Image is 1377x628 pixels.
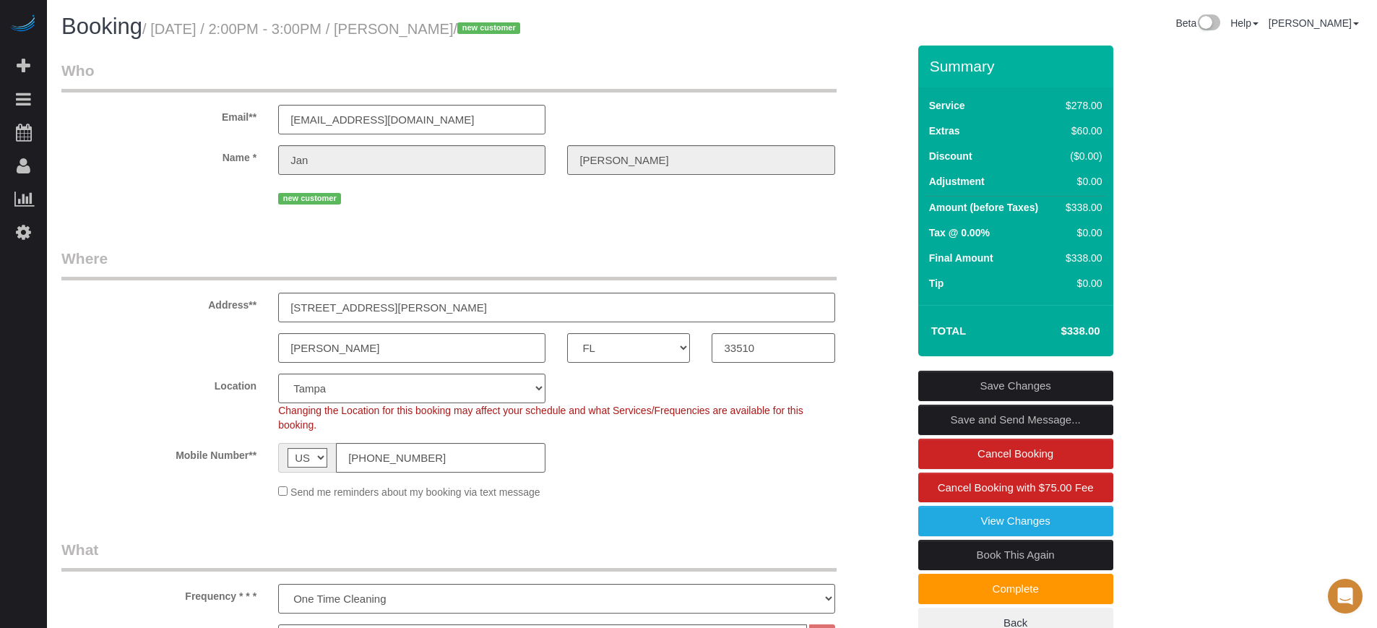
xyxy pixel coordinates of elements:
input: First Name** [278,145,545,175]
span: Send me reminders about my booking via text message [290,486,540,498]
div: ($0.00) [1060,149,1102,163]
span: Changing the Location for this booking may affect your schedule and what Services/Frequencies are... [278,405,803,431]
label: Final Amount [929,251,993,265]
h4: $338.00 [1017,325,1100,337]
a: Save and Send Message... [918,405,1113,435]
a: Book This Again [918,540,1113,570]
div: $338.00 [1060,200,1102,215]
img: Automaid Logo [9,14,38,35]
span: Cancel Booking with $75.00 Fee [938,481,1094,494]
span: new customer [278,193,341,205]
label: Service [929,98,965,113]
div: $338.00 [1060,251,1102,265]
legend: What [61,539,837,572]
label: Frequency * * * [51,584,267,603]
a: Help [1230,17,1259,29]
div: $0.00 [1060,174,1102,189]
img: New interface [1196,14,1220,33]
label: Location [51,374,267,393]
label: Tax @ 0.00% [929,225,990,240]
input: Mobile Number** [336,443,545,473]
a: View Changes [918,506,1113,536]
label: Name * [51,145,267,165]
label: Amount (before Taxes) [929,200,1038,215]
small: / [DATE] / 2:00PM - 3:00PM / [PERSON_NAME] [142,21,525,37]
legend: Who [61,60,837,93]
span: Booking [61,14,142,39]
h3: Summary [930,58,1106,74]
div: $0.00 [1060,276,1102,291]
a: Complete [918,574,1113,604]
div: $0.00 [1060,225,1102,240]
input: Last Name** [567,145,834,175]
a: Cancel Booking [918,439,1113,469]
span: new customer [457,22,520,34]
label: Mobile Number** [51,443,267,463]
input: Zip Code** [712,333,834,363]
span: / [454,21,525,37]
label: Tip [929,276,944,291]
a: Cancel Booking with $75.00 Fee [918,473,1113,503]
a: [PERSON_NAME] [1269,17,1359,29]
div: Open Intercom Messenger [1328,579,1363,614]
strong: Total [931,324,967,337]
a: Save Changes [918,371,1113,401]
legend: Where [61,248,837,280]
label: Discount [929,149,972,163]
a: Beta [1175,17,1220,29]
label: Adjustment [929,174,985,189]
div: $60.00 [1060,124,1102,138]
label: Extras [929,124,960,138]
div: $278.00 [1060,98,1102,113]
